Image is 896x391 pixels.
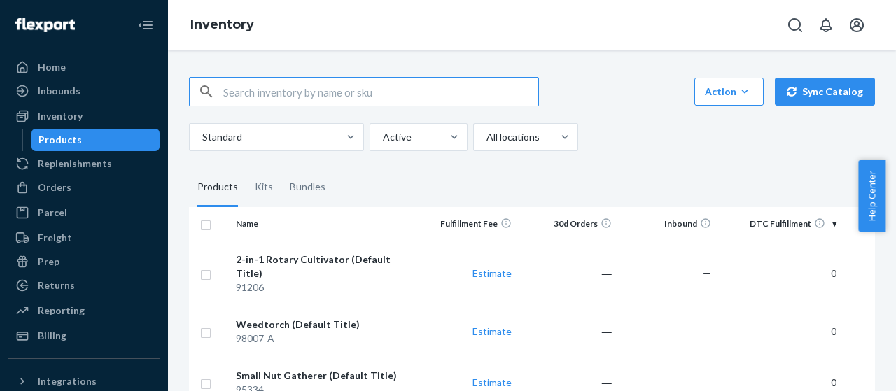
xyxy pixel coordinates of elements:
div: Products [38,133,82,147]
div: 91206 [236,280,412,294]
button: Open account menu [843,11,871,39]
span: — [703,376,711,388]
a: Prep [8,250,160,273]
th: Inbound [617,207,717,241]
span: — [703,325,711,337]
div: Products [197,168,238,207]
div: Home [38,60,66,74]
ol: breadcrumbs [179,5,265,45]
th: Name [230,207,417,241]
td: ― [517,241,617,306]
a: Parcel [8,201,160,224]
button: Open Search Box [781,11,809,39]
div: Weedtorch (Default Title) [236,318,412,332]
a: Replenishments [8,152,160,175]
a: Estimate [472,267,512,279]
a: Estimate [472,376,512,388]
input: Active [381,130,383,144]
img: Flexport logo [15,18,75,32]
a: Billing [8,325,160,347]
div: Freight [38,231,72,245]
span: — [703,267,711,279]
a: Reporting [8,299,160,322]
a: Products [31,129,160,151]
div: Bundles [290,168,325,207]
div: Inbounds [38,84,80,98]
div: 2-in-1 Rotary Cultivator (Default Title) [236,253,412,280]
a: Returns [8,274,160,297]
td: 0 [717,241,841,306]
a: Freight [8,227,160,249]
div: Reporting [38,304,85,318]
button: Action [694,78,764,106]
a: Inventory [190,17,254,32]
a: Inbounds [8,80,160,102]
div: Replenishments [38,157,112,171]
div: Integrations [38,374,97,388]
div: Parcel [38,206,67,220]
th: Fulfillment Fee [418,207,518,241]
th: DTC Fulfillment [717,207,841,241]
div: Inventory [38,109,83,123]
button: Sync Catalog [775,78,875,106]
a: Estimate [472,325,512,337]
div: Billing [38,329,66,343]
a: Inventory [8,105,160,127]
iframe: Opens a widget where you can chat to one of our agents [807,349,882,384]
div: Prep [38,255,59,269]
div: 98007-A [236,332,412,346]
a: Home [8,56,160,78]
th: 30d Orders [517,207,617,241]
button: Open notifications [812,11,840,39]
td: ― [517,306,617,357]
div: Small Nut Gatherer (Default Title) [236,369,412,383]
button: Help Center [858,160,885,232]
input: Standard [201,130,202,144]
input: All locations [485,130,486,144]
td: 0 [717,306,841,357]
input: Search inventory by name or sku [223,78,538,106]
div: Kits [255,168,273,207]
button: Close Navigation [132,11,160,39]
div: Returns [38,278,75,292]
div: Action [705,85,753,99]
a: Orders [8,176,160,199]
div: Orders [38,180,71,194]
